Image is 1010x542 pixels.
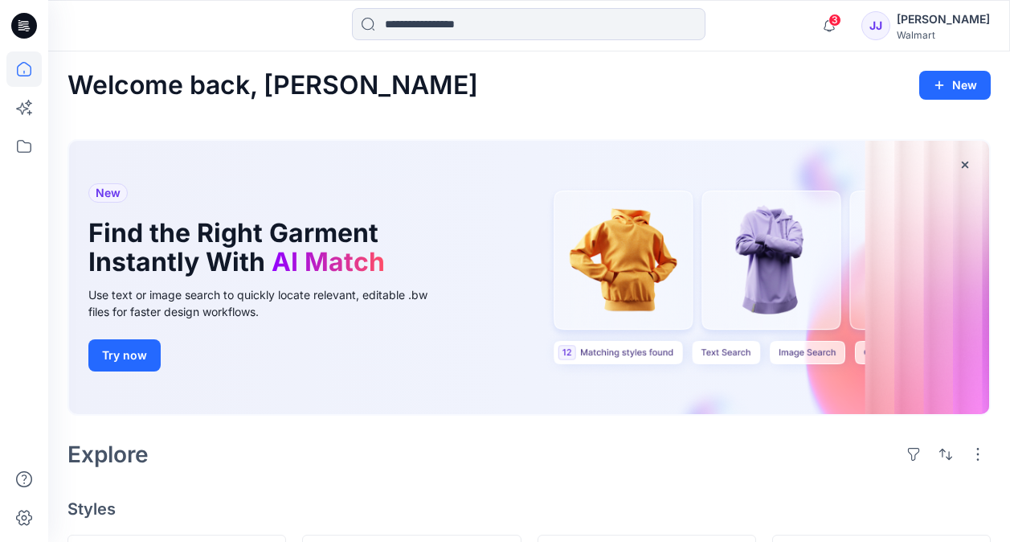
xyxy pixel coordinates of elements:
div: Walmart [897,29,990,41]
span: New [96,183,121,203]
button: Try now [88,339,161,372]
h1: Find the Right Garment Instantly With [88,219,426,277]
div: Use text or image search to quickly locate relevant, editable .bw files for faster design workflows. [88,286,450,320]
h2: Welcome back, [PERSON_NAME] [67,71,478,101]
span: AI Match [272,246,385,277]
h4: Styles [67,499,991,519]
span: 3 [828,14,841,27]
div: [PERSON_NAME] [897,10,990,29]
h2: Explore [67,441,149,467]
div: JJ [861,11,890,40]
button: New [919,71,991,100]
